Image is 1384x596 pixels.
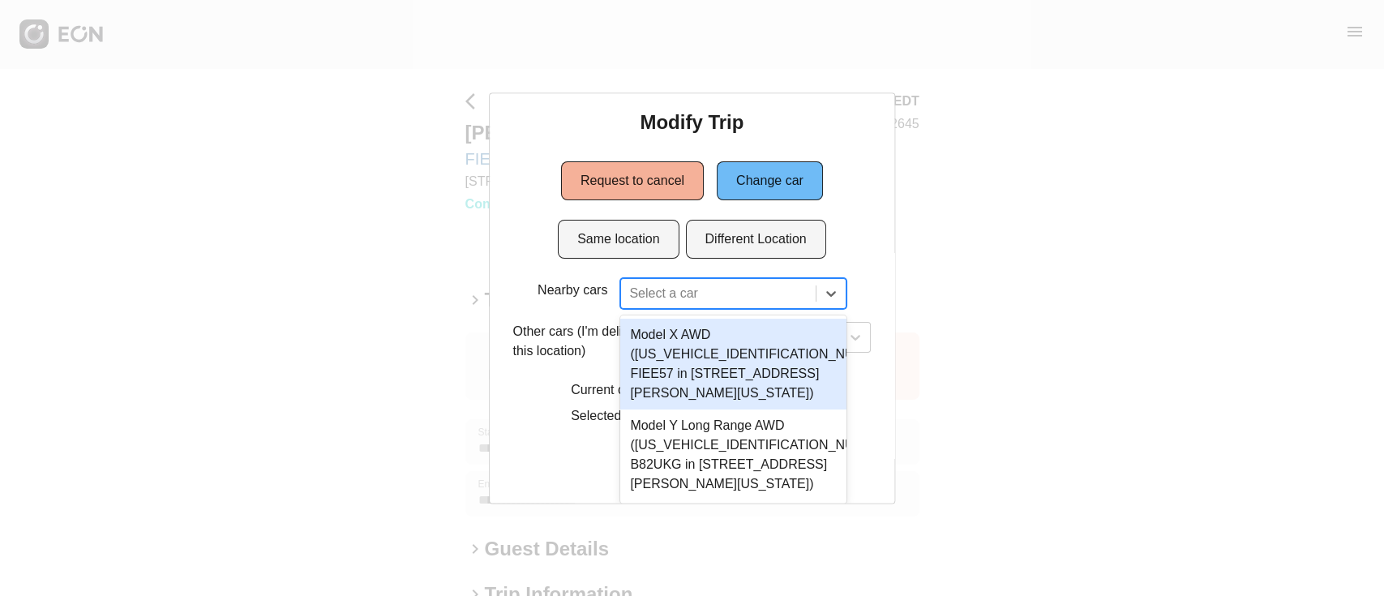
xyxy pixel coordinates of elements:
[620,318,846,409] div: Model X AWD ([US_VEHICLE_IDENTIFICATION_NUMBER] FIEE57 in [STREET_ADDRESS][PERSON_NAME][US_STATE])
[513,321,683,360] p: Other cars (I'm delivering to this location)
[717,161,823,199] button: Change car
[620,409,846,500] div: Model Y Long Range AWD ([US_VEHICLE_IDENTIFICATION_NUMBER] B82UKG in [STREET_ADDRESS][PERSON_NAME...
[640,109,743,135] h2: Modify Trip
[571,379,813,399] p: Current car: Air Touring (FIEE34 in 10451)
[561,161,704,199] button: Request to cancel
[558,219,679,258] button: Same location
[571,405,813,425] p: Selected car:
[686,219,826,258] button: Different Location
[538,280,607,299] p: Nearby cars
